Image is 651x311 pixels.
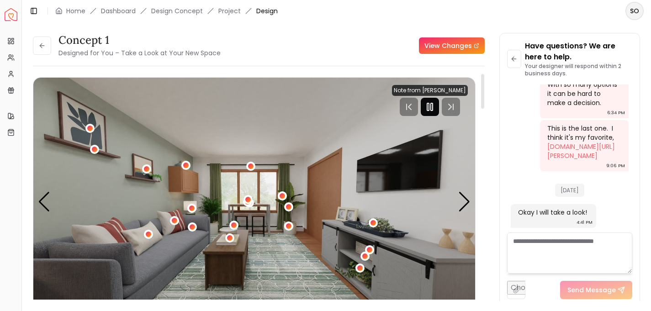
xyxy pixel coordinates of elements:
p: Your designer will respond within 2 business days. [525,63,632,77]
div: I should stop looking, With so many options it can be hard to make a decision. [547,71,619,107]
a: Spacejoy [5,8,17,21]
a: Dashboard [101,6,136,16]
a: Home [66,6,85,16]
img: Spacejoy Logo [5,8,17,21]
span: Design [256,6,278,16]
a: View Changes [419,37,485,54]
span: SO [626,3,643,19]
svg: Pause [424,101,435,112]
small: Designed for You – Take a Look at Your New Space [58,48,221,58]
a: [DOMAIN_NAME][URL][PERSON_NAME] [547,142,615,160]
button: SO [625,2,644,20]
div: 4:41 PM [577,218,593,227]
nav: breadcrumb [55,6,278,16]
li: Design Concept [151,6,203,16]
a: Project [218,6,241,16]
span: [DATE] [555,184,584,197]
div: Note from [PERSON_NAME] [392,85,468,96]
h3: concept 1 [58,33,221,47]
div: 6:34 PM [607,108,625,117]
div: Okay I will take a look! [518,208,587,217]
p: Have questions? We are here to help. [525,41,632,63]
div: Next slide [458,192,471,212]
div: Previous slide [38,192,50,212]
div: 9:06 PM [606,161,625,170]
div: This is the last one. I think it's my favorite, [547,124,619,160]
